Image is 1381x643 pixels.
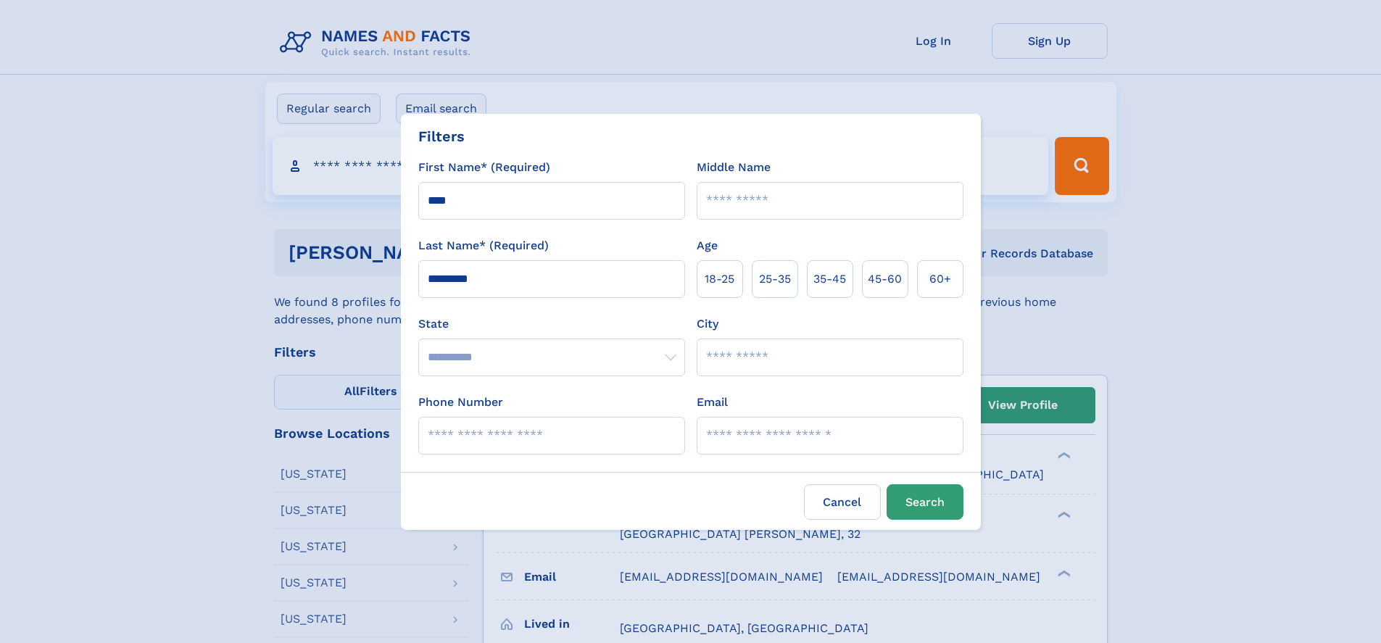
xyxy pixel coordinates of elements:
label: Middle Name [697,159,771,176]
label: State [418,315,685,333]
span: 18‑25 [705,270,734,288]
button: Search [887,484,963,520]
div: Filters [418,125,465,147]
label: First Name* (Required) [418,159,550,176]
label: Phone Number [418,394,503,411]
label: Last Name* (Required) [418,237,549,254]
span: 25‑35 [759,270,791,288]
label: Age [697,237,718,254]
span: 35‑45 [813,270,846,288]
label: Email [697,394,728,411]
span: 60+ [929,270,951,288]
span: 45‑60 [868,270,902,288]
label: Cancel [804,484,881,520]
label: City [697,315,718,333]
